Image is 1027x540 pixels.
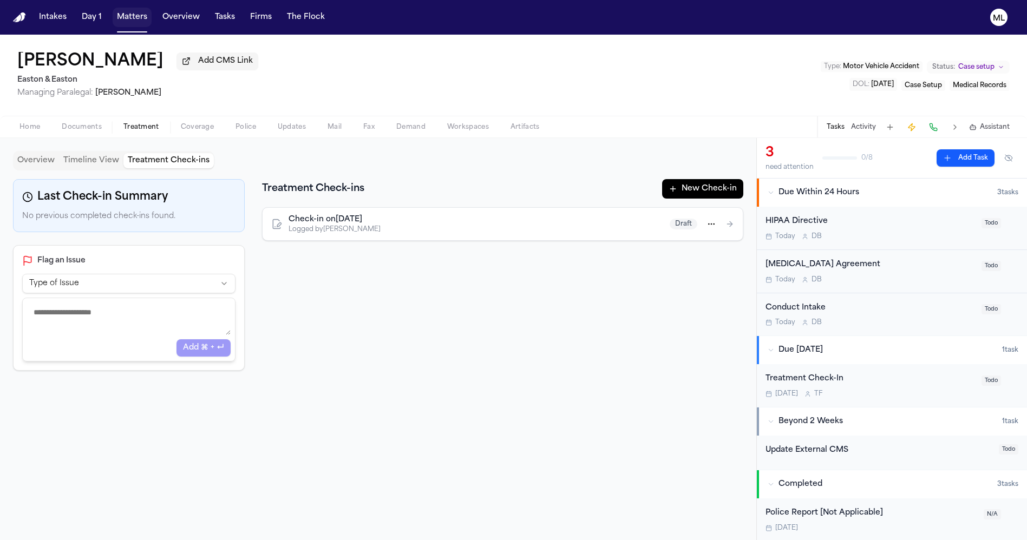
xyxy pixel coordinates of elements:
[812,318,822,327] span: D B
[775,318,795,327] span: Today
[821,61,923,72] button: Edit Type: Motor Vehicle Accident
[766,163,814,172] div: need attention
[17,89,93,97] span: Managing Paralegal:
[982,261,1001,271] span: Todo
[958,63,995,71] span: Case setup
[853,81,869,88] span: DOL :
[827,123,845,131] button: Tasks
[904,120,919,135] button: Create Immediate Task
[950,80,1010,91] button: Edit service: Medical Records
[882,120,898,135] button: Add Task
[757,407,1027,436] button: Beyond 2 Weeks1task
[158,8,204,27] button: Overview
[1002,346,1018,354] span: 1 task
[757,470,1027,498] button: Completed3tasks
[779,187,859,198] span: Due Within 24 Hours
[766,373,975,385] div: Treatment Check-In
[363,123,375,131] span: Fax
[766,144,814,162] div: 3
[123,123,159,131] span: Treatment
[77,8,106,27] button: Day 1
[757,250,1027,293] div: Open task: Retainer Agreement
[62,123,102,131] span: Documents
[447,123,489,131] span: Workspaces
[757,364,1027,407] div: Open task: Treatment Check-In
[812,232,822,241] span: D B
[980,123,1010,131] span: Assistant
[766,507,977,519] div: Police Report [Not Applicable]
[19,123,40,131] span: Home
[262,207,743,241] div: Check-in on[DATE]Logged by[PERSON_NAME]DraftMore actions
[13,12,26,23] a: Home
[814,390,822,398] span: T F
[812,275,822,284] span: D B
[757,336,1027,364] button: Due [DATE]1task
[982,218,1001,228] span: Todo
[757,207,1027,250] div: Open task: HIPAA Directive
[766,259,975,271] div: [MEDICAL_DATA] Agreement
[871,81,894,88] span: [DATE]
[181,123,214,131] span: Coverage
[59,153,123,168] button: Timeline View
[289,225,381,234] p: Logged by [PERSON_NAME]
[843,63,919,70] span: Motor Vehicle Accident
[775,275,795,284] span: Today
[757,179,1027,207] button: Due Within 24 Hours3tasks
[211,8,239,27] button: Tasks
[670,219,697,229] span: Draft
[824,63,841,70] span: Type :
[779,345,823,355] span: Due [DATE]
[969,123,1010,131] button: Assistant
[927,61,1010,74] button: Change status from Case setup
[932,63,955,71] span: Status:
[775,232,795,241] span: Today
[775,524,798,532] span: [DATE]
[22,188,236,206] h4: Last Check-in Summary
[262,181,364,196] h2: Treatment Check-ins
[236,123,256,131] span: Police
[926,120,941,135] button: Make a Call
[17,74,258,87] h2: Easton & Easton
[997,188,1018,197] span: 3 task s
[851,123,876,131] button: Activity
[937,149,995,167] button: Add Task
[999,444,1018,455] span: Todo
[997,480,1018,489] span: 3 task s
[289,214,381,225] p: Check-in on [DATE]
[766,444,992,457] div: Update External CMS
[396,123,426,131] span: Demand
[702,214,721,234] button: More actions
[982,376,1001,386] span: Todo
[766,302,975,314] div: Conduct Intake
[22,254,236,267] h2: Flag an Issue
[984,509,1001,519] span: N/A
[757,293,1027,336] div: Open task: Conduct Intake
[22,210,236,223] p: No previous completed check-ins found.
[1002,417,1018,426] span: 1 task
[246,8,276,27] button: Firms
[779,416,843,427] span: Beyond 2 Weeks
[17,52,163,71] button: Edit matter name
[35,8,71,27] button: Intakes
[113,8,152,27] button: Matters
[17,52,163,71] h1: [PERSON_NAME]
[953,82,1006,89] span: Medical Records
[849,78,897,91] button: Edit DOL: 2025-09-01
[283,8,329,27] button: The Flock
[662,179,743,199] button: New Check-in
[176,52,258,70] button: Add CMS Link
[779,479,822,490] span: Completed
[982,304,1001,314] span: Todo
[95,89,161,97] span: [PERSON_NAME]
[278,123,306,131] span: Updates
[511,123,540,131] span: Artifacts
[861,154,873,162] span: 0 / 8
[993,15,1005,22] text: ML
